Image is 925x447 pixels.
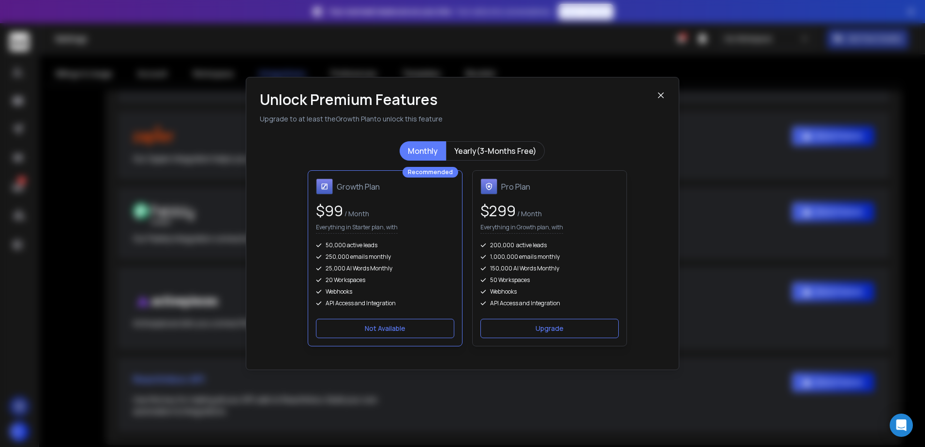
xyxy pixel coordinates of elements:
[480,288,619,296] div: Webhooks
[316,276,454,284] div: 20 Workspaces
[260,114,656,124] p: Upgrade to at least the Growth Plan to unlock this feature
[316,241,454,249] div: 50,000 active leads
[316,179,333,195] img: Growth Plan icon
[516,209,542,218] span: / Month
[403,167,458,178] div: Recommended
[343,209,369,218] span: / Month
[480,223,563,234] p: Everything in Growth plan, with
[480,319,619,338] button: Upgrade
[480,253,619,261] div: 1,000,000 emails monthly
[480,179,497,195] img: Pro Plan icon
[316,299,454,307] div: API Access and Integration
[316,253,454,261] div: 250,000 emails monthly
[480,276,619,284] div: 50 Workspaces
[337,181,380,193] h1: Growth Plan
[260,91,656,108] h1: Unlock Premium Features
[446,141,545,161] button: Yearly(3-Months Free)
[316,288,454,296] div: Webhooks
[316,223,398,234] p: Everything in Starter plan, with
[316,319,454,338] button: Not Available
[890,414,913,437] div: Open Intercom Messenger
[316,265,454,272] div: 25,000 AI Words Monthly
[316,201,343,221] span: $ 99
[400,141,446,161] button: Monthly
[480,201,516,221] span: $ 299
[480,299,619,307] div: API Access and Integration
[480,241,619,249] div: 200,000 active leads
[480,265,619,272] div: 150,000 AI Words Monthly
[501,181,530,193] h1: Pro Plan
